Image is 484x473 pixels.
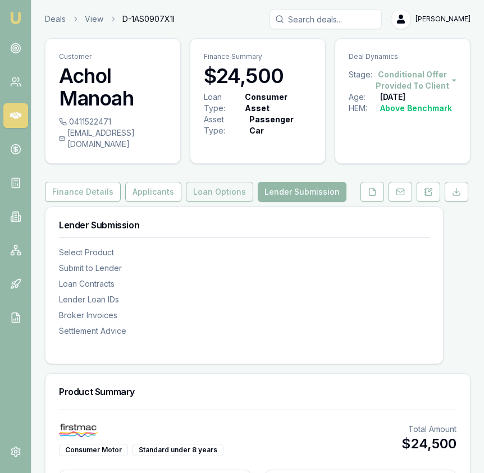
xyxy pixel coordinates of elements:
[59,278,430,290] div: Loan Contracts
[184,182,255,202] a: Loan Options
[349,52,456,61] p: Deal Dynamics
[123,182,184,202] a: Applicants
[415,15,471,24] span: [PERSON_NAME]
[125,182,181,202] button: Applicants
[59,294,430,305] div: Lender Loan IDs
[204,114,247,136] div: Asset Type :
[349,91,380,103] div: Age:
[255,182,349,202] a: Lender Submission
[45,182,123,202] a: Finance Details
[59,221,430,229] h3: Lender Submission
[85,13,103,25] a: View
[59,52,167,61] p: Customer
[258,182,346,202] button: Lender Submission
[59,127,167,150] div: [EMAIL_ADDRESS][DOMAIN_NAME]
[380,103,452,114] div: Above Benchmark
[186,182,253,202] button: Loan Options
[401,424,456,435] div: Total Amount
[122,13,175,25] span: D-1AS0907X1I
[59,116,167,127] div: 0411522471
[45,182,121,202] button: Finance Details
[380,91,405,103] div: [DATE]
[204,52,312,61] p: Finance Summary
[59,247,430,258] div: Select Product
[59,65,167,109] h3: Achol Manoah
[349,69,372,91] div: Stage:
[45,13,175,25] nav: breadcrumb
[349,103,380,114] div: HEM:
[245,91,309,114] div: Consumer Asset
[59,444,128,456] div: Consumer Motor
[204,65,312,87] h3: $24,500
[204,91,243,114] div: Loan Type:
[401,435,456,453] div: $24,500
[45,13,66,25] a: Deals
[9,11,22,25] img: emu-icon-u.png
[59,263,430,274] div: Submit to Lender
[372,69,456,91] button: Conditional Offer Provided To Client
[59,325,430,337] div: Settlement Advice
[249,114,309,136] div: Passenger Car
[59,310,430,321] div: Broker Invoices
[133,444,223,456] div: Standard under 8 years
[59,387,456,396] h3: Product Summary
[270,9,382,29] input: Search deals
[59,424,98,437] img: Firstmac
